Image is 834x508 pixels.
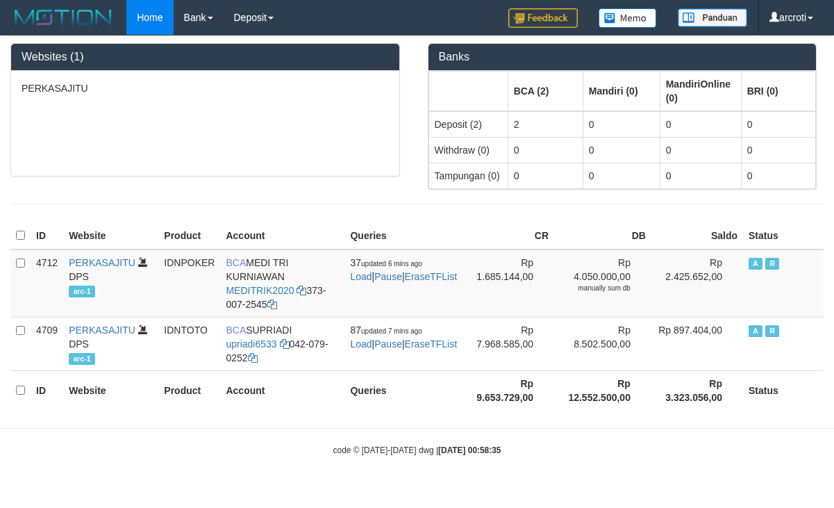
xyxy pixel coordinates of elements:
[743,222,824,249] th: Status
[554,222,651,249] th: DB
[158,249,220,318] td: IDNPOKER
[22,51,389,63] h3: Websites (1)
[350,257,422,268] span: 37
[344,222,462,249] th: Queries
[651,370,743,410] th: Rp 3.323.056,00
[69,353,95,365] span: arc-1
[462,249,554,318] td: Rp 1.685.144,00
[462,370,554,410] th: Rp 9.653.729,00
[405,271,457,282] a: EraseTFList
[280,338,290,350] a: Copy upriadi6533 to clipboard
[350,325,422,336] span: 87
[660,137,741,163] td: 0
[741,71,815,111] th: Group: activate to sort column ascending
[554,249,651,318] td: Rp 4.050.000,00
[765,325,779,337] span: Running
[749,258,762,270] span: Active
[333,445,501,455] small: code © [DATE]-[DATE] dwg |
[554,317,651,370] td: Rp 8.502.500,00
[63,317,158,370] td: DPS
[651,222,743,249] th: Saldo
[743,370,824,410] th: Status
[226,325,246,336] span: BCA
[374,271,402,282] a: Pause
[31,249,63,318] td: 4712
[741,163,815,188] td: 0
[267,299,277,310] a: Copy 3730072545 to clipboard
[69,257,135,268] a: PERKASAJITU
[428,71,508,111] th: Group: activate to sort column ascending
[350,338,372,350] a: Load
[63,370,158,410] th: Website
[583,163,660,188] td: 0
[678,8,747,27] img: panduan.png
[749,325,762,337] span: Active
[220,317,344,370] td: SUPRIADI 042-079-0252
[158,317,220,370] td: IDNTOTO
[554,370,651,410] th: Rp 12.552.500,00
[158,370,220,410] th: Product
[583,71,660,111] th: Group: activate to sort column ascending
[297,285,306,296] a: Copy MEDITRIK2020 to clipboard
[31,370,63,410] th: ID
[361,260,422,268] span: updated 6 mins ago
[462,317,554,370] td: Rp 7.968.585,00
[508,137,583,163] td: 0
[374,338,402,350] a: Pause
[10,7,116,28] img: MOTION_logo.png
[508,71,583,111] th: Group: activate to sort column ascending
[344,370,462,410] th: Queries
[69,325,135,336] a: PERKASAJITU
[248,352,258,363] a: Copy 0420790252 to clipboard
[660,111,741,138] td: 0
[741,111,815,138] td: 0
[741,137,815,163] td: 0
[462,222,554,249] th: CR
[438,445,501,455] strong: [DATE] 00:58:35
[428,163,508,188] td: Tampungan (0)
[428,137,508,163] td: Withdraw (0)
[220,222,344,249] th: Account
[583,111,660,138] td: 0
[226,285,294,296] a: MEDITRIK2020
[508,111,583,138] td: 2
[226,257,246,268] span: BCA
[22,81,389,95] p: PERKASAJITU
[350,271,372,282] a: Load
[69,286,95,297] span: arc-1
[765,258,779,270] span: Running
[361,327,422,335] span: updated 7 mins ago
[651,317,743,370] td: Rp 897.404,00
[651,249,743,318] td: Rp 2.425.652,00
[350,325,457,350] span: | |
[31,222,63,249] th: ID
[220,249,344,318] td: MEDI TRI KURNIAWAN 373-007-2545
[583,137,660,163] td: 0
[660,163,741,188] td: 0
[508,8,578,28] img: Feedback.jpg
[350,257,457,282] span: | |
[220,370,344,410] th: Account
[428,111,508,138] td: Deposit (2)
[560,284,631,293] div: manually sum db
[63,249,158,318] td: DPS
[660,71,741,111] th: Group: activate to sort column ascending
[508,163,583,188] td: 0
[599,8,657,28] img: Button%20Memo.svg
[226,338,276,350] a: upriadi6533
[158,222,220,249] th: Product
[31,317,63,370] td: 4709
[439,51,806,63] h3: Banks
[405,338,457,350] a: EraseTFList
[63,222,158,249] th: Website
